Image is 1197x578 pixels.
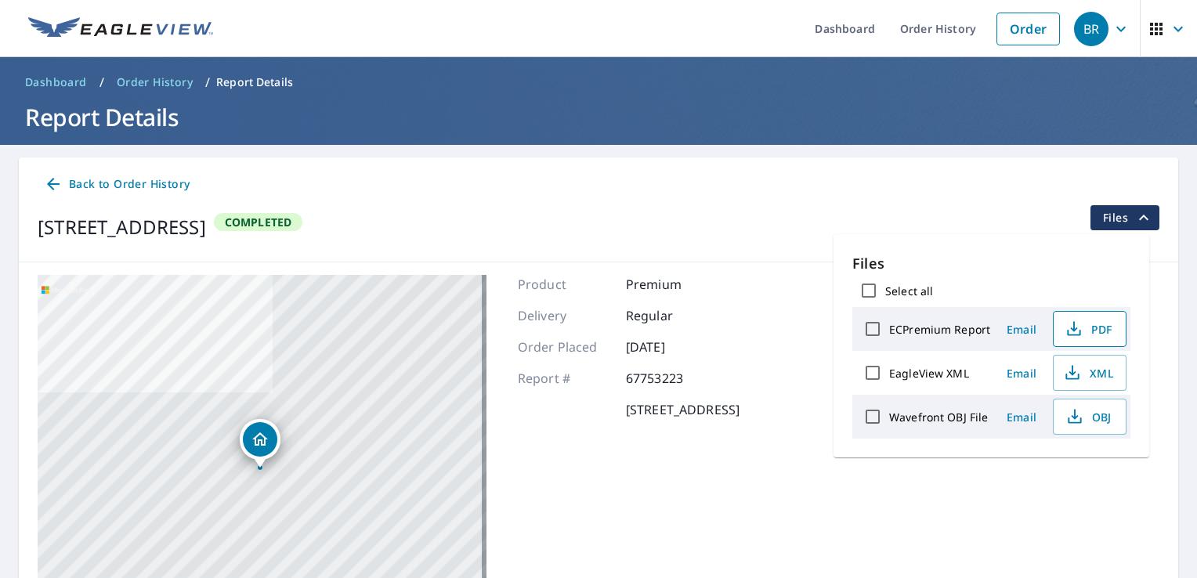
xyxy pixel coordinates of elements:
p: Premium [626,275,720,294]
div: BR [1074,12,1108,46]
label: EagleView XML [889,366,969,381]
label: Select all [885,284,933,298]
span: OBJ [1063,407,1113,426]
div: Dropped pin, building 1, Residential property, 8918 Villa Rica Cir Chattanooga, TN 37421 [240,419,280,468]
span: Dashboard [25,74,87,90]
span: Email [1003,322,1040,337]
label: Wavefront OBJ File [889,410,988,424]
button: PDF [1053,311,1126,347]
div: [STREET_ADDRESS] [38,213,206,241]
p: 67753223 [626,369,720,388]
h1: Report Details [19,101,1178,133]
p: [STREET_ADDRESS] [626,400,740,419]
p: Regular [626,306,720,325]
p: Order Placed [518,338,612,356]
span: Email [1003,366,1040,381]
button: filesDropdownBtn-67753223 [1090,205,1159,230]
span: Order History [117,74,193,90]
a: Order History [110,70,199,95]
button: Email [996,361,1047,385]
p: Files [852,253,1130,274]
button: Email [996,317,1047,341]
img: EV Logo [28,17,213,41]
span: Back to Order History [44,175,190,194]
li: / [205,73,210,92]
a: Back to Order History [38,170,196,199]
p: Report Details [216,74,293,90]
p: [DATE] [626,338,720,356]
button: XML [1053,355,1126,391]
li: / [99,73,104,92]
a: Dashboard [19,70,93,95]
button: Email [996,405,1047,429]
button: OBJ [1053,399,1126,435]
nav: breadcrumb [19,70,1178,95]
p: Report # [518,369,612,388]
span: Completed [215,215,302,229]
p: Product [518,275,612,294]
span: PDF [1063,320,1113,338]
label: ECPremium Report [889,322,990,337]
a: Order [996,13,1060,45]
p: Delivery [518,306,612,325]
span: Email [1003,410,1040,424]
span: Files [1103,208,1153,227]
span: XML [1063,363,1113,382]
